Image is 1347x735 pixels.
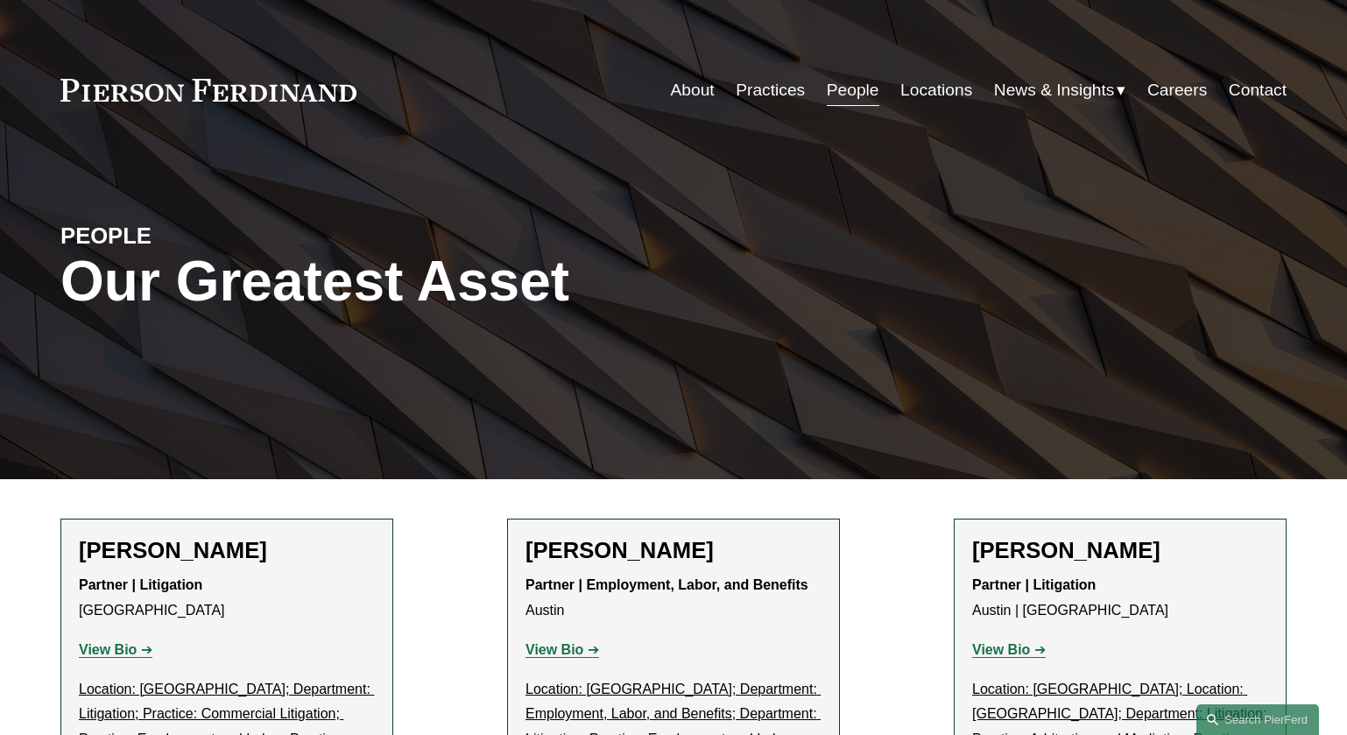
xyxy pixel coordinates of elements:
[1196,704,1319,735] a: Search this site
[994,74,1126,107] a: folder dropdown
[972,642,1030,657] strong: View Bio
[60,250,878,314] h1: Our Greatest Asset
[1229,74,1287,107] a: Contact
[972,577,1096,592] strong: Partner | Litigation
[525,642,583,657] strong: View Bio
[79,642,152,657] a: View Bio
[736,74,805,107] a: Practices
[525,642,599,657] a: View Bio
[1147,74,1207,107] a: Careers
[525,577,808,592] strong: Partner | Employment, Labor, and Benefits
[79,537,375,564] h2: [PERSON_NAME]
[972,537,1268,564] h2: [PERSON_NAME]
[525,573,822,624] p: Austin
[79,573,375,624] p: [GEOGRAPHIC_DATA]
[827,74,879,107] a: People
[525,537,822,564] h2: [PERSON_NAME]
[994,75,1115,106] span: News & Insights
[671,74,715,107] a: About
[972,642,1046,657] a: View Bio
[972,573,1268,624] p: Austin | [GEOGRAPHIC_DATA]
[60,222,367,250] h4: PEOPLE
[79,642,137,657] strong: View Bio
[79,577,202,592] strong: Partner | Litigation
[900,74,972,107] a: Locations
